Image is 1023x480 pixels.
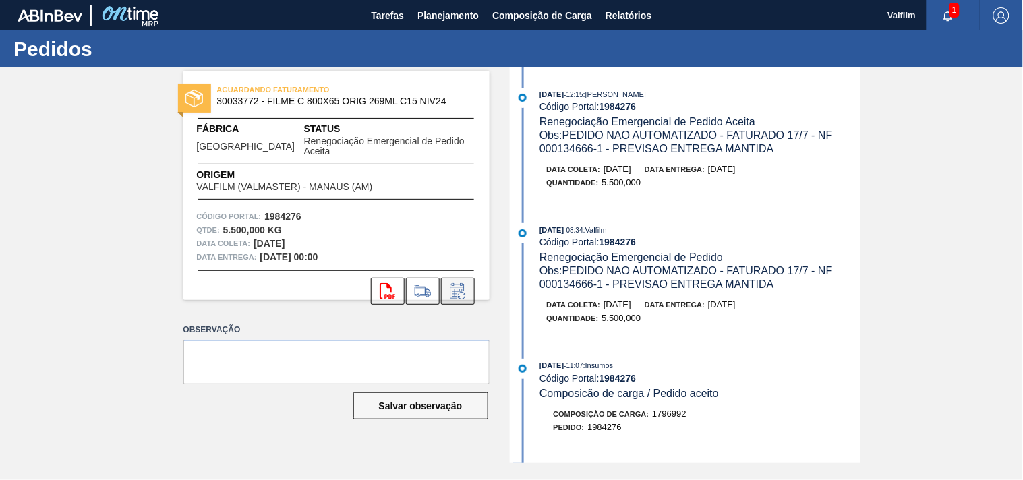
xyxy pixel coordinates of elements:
[587,422,622,432] span: 1984276
[604,299,631,309] span: [DATE]
[197,142,295,152] span: [GEOGRAPHIC_DATA]
[304,136,476,157] span: Renegociação Emergencial de Pedido Aceita
[564,227,583,234] span: - 08:34
[539,226,564,234] span: [DATE]
[217,83,406,96] span: AGUARDANDO FATURAMENTO
[564,362,583,369] span: - 11:07
[583,90,647,98] span: : [PERSON_NAME]
[708,299,736,309] span: [DATE]
[583,361,614,369] span: : Insumos
[602,177,641,187] span: 5.500,000
[539,116,755,127] span: Renegociação Emergencial de Pedido Aceita
[441,278,475,305] div: Informar alteração no pedido
[583,226,607,234] span: : Valfilm
[564,91,583,98] span: - 12:15
[602,313,641,323] span: 5.500,000
[417,7,479,24] span: Planejamento
[993,7,1010,24] img: Logout
[547,165,601,173] span: Data coleta:
[492,7,592,24] span: Composição de Carga
[197,250,257,264] span: Data entrega:
[645,165,705,173] span: Data entrega:
[254,238,285,249] strong: [DATE]
[519,229,527,237] img: atual
[519,365,527,373] img: atual
[539,251,723,263] span: Renegociação Emergencial de Pedido
[604,164,631,174] span: [DATE]
[547,314,599,322] span: Quantidade :
[406,278,440,305] div: Ir para Composição de Carga
[645,301,705,309] span: Data entrega:
[949,3,960,18] span: 1
[554,423,585,431] span: Pedido :
[197,182,373,192] span: VALFILM (VALMASTER) - MANAUS (AM)
[539,101,860,112] div: Código Portal:
[18,9,82,22] img: TNhmsLtSVTkK8tSr43FrP2fwEKptu5GPRR3wAAAABJRU5ErkJggg==
[519,94,527,102] img: atual
[539,129,836,154] span: Obs: PEDIDO NAO AUTOMATIZADO - FATURADO 17/7 - NF 000134666-1 - PREVISAO ENTREGA MANTIDA
[539,361,564,369] span: [DATE]
[264,211,301,222] strong: 1984276
[600,373,637,384] strong: 1984276
[353,392,488,419] button: Salvar observação
[371,278,405,305] div: Abrir arquivo PDF
[371,7,404,24] span: Tarefas
[547,301,601,309] span: Data coleta:
[197,122,304,136] span: Fábrica
[708,164,736,174] span: [DATE]
[13,41,253,57] h1: Pedidos
[600,237,637,247] strong: 1984276
[539,373,860,384] div: Código Portal:
[197,168,411,182] span: Origem
[539,90,564,98] span: [DATE]
[606,7,651,24] span: Relatórios
[600,101,637,112] strong: 1984276
[185,90,203,107] img: status
[539,237,860,247] div: Código Portal:
[183,320,490,340] label: Observação
[197,237,251,250] span: Data coleta:
[304,122,476,136] span: Status
[539,265,836,290] span: Obs: PEDIDO NAO AUTOMATIZADO - FATURADO 17/7 - NF 000134666-1 - PREVISAO ENTREGA MANTIDA
[260,251,318,262] strong: [DATE] 00:00
[927,6,970,25] button: Notificações
[197,223,220,237] span: Qtde :
[539,388,719,399] span: Composicão de carga / Pedido aceito
[652,409,686,419] span: 1796992
[197,210,262,223] span: Código Portal:
[554,410,649,418] span: Composição de Carga :
[217,96,462,107] span: 30033772 - FILME C 800X65 ORIG 269ML C15 NIV24
[547,179,599,187] span: Quantidade :
[223,224,282,235] strong: 5.500,000 KG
